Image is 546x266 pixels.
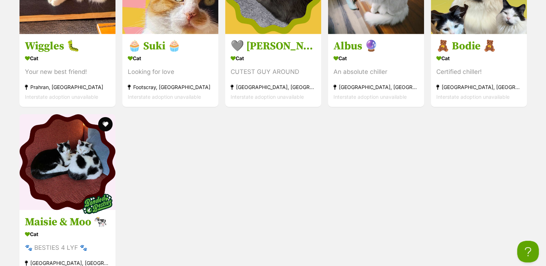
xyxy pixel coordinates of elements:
[231,40,316,53] h3: 🩶 [PERSON_NAME] 🩶
[333,94,407,100] span: Interstate adoption unavailable
[122,34,218,107] a: 🧁 Suki 🧁 Cat Looking for love Footscray, [GEOGRAPHIC_DATA] Interstate adoption unavailable favourite
[225,34,321,107] a: 🩶 [PERSON_NAME] 🩶 Cat CUTEST GUY AROUND [GEOGRAPHIC_DATA], [GEOGRAPHIC_DATA] Interstate adoption ...
[231,53,316,64] div: Cat
[25,243,110,253] div: 🐾 BESTIES 4 LYF 🐾
[19,114,115,210] img: Maisie & Moo 🐄
[436,40,521,53] h3: 🧸 Bodie 🧸
[25,83,110,92] div: Prahran, [GEOGRAPHIC_DATA]
[128,94,201,100] span: Interstate adoption unavailable
[128,40,213,53] h3: 🧁 Suki 🧁
[19,34,115,107] a: Wiggles 🐛 Cat Your new best friend! Prahran, [GEOGRAPHIC_DATA] Interstate adoption unavailable fa...
[436,94,510,100] span: Interstate adoption unavailable
[98,117,113,132] button: favourite
[333,83,419,92] div: [GEOGRAPHIC_DATA], [GEOGRAPHIC_DATA]
[128,67,213,77] div: Looking for love
[25,94,98,100] span: Interstate adoption unavailable
[231,67,316,77] div: CUTEST GUY AROUND
[25,53,110,64] div: Cat
[431,34,527,107] a: 🧸 Bodie 🧸 Cat Certified chiller! [GEOGRAPHIC_DATA], [GEOGRAPHIC_DATA] Interstate adoption unavail...
[328,34,424,107] a: Albus 🔮 Cat An absolute chiller [GEOGRAPHIC_DATA], [GEOGRAPHIC_DATA] Interstate adoption unavaila...
[436,83,521,92] div: [GEOGRAPHIC_DATA], [GEOGRAPHIC_DATA]
[25,67,110,77] div: Your new best friend!
[25,215,110,229] h3: Maisie & Moo 🐄
[333,67,419,77] div: An absolute chiller
[517,241,539,262] iframe: Help Scout Beacon - Open
[128,53,213,64] div: Cat
[128,83,213,92] div: Footscray, [GEOGRAPHIC_DATA]
[231,83,316,92] div: [GEOGRAPHIC_DATA], [GEOGRAPHIC_DATA]
[25,40,110,53] h3: Wiggles 🐛
[333,53,419,64] div: Cat
[333,40,419,53] h3: Albus 🔮
[436,53,521,64] div: Cat
[231,94,304,100] span: Interstate adoption unavailable
[79,186,115,222] img: bonded besties
[436,67,521,77] div: Certified chiller!
[25,229,110,239] div: Cat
